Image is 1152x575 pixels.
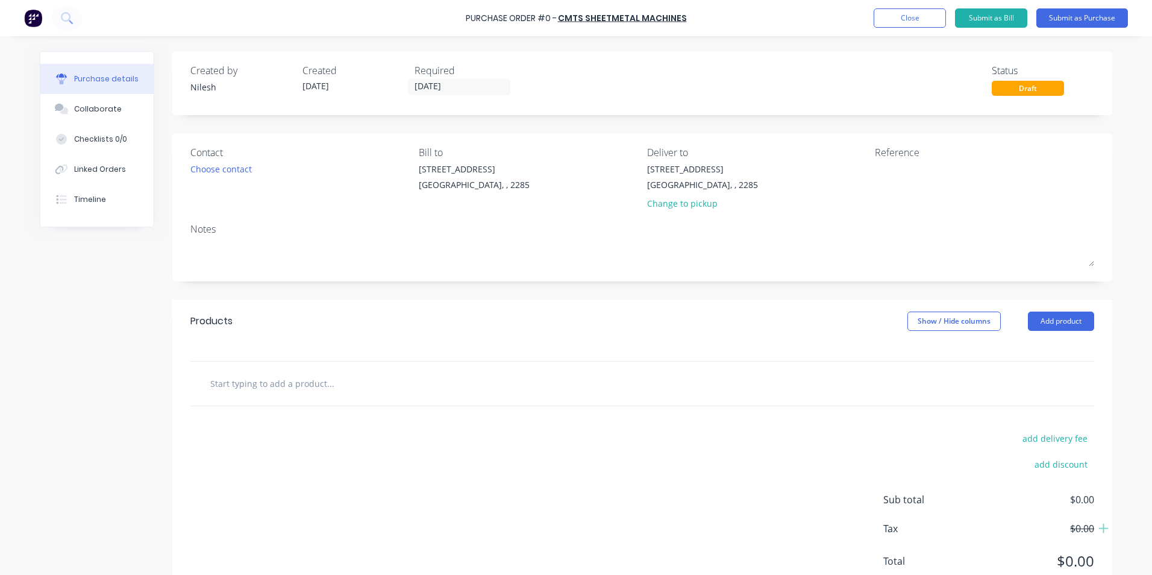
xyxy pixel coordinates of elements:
button: Submit as Purchase [1036,8,1128,28]
button: Timeline [40,184,154,215]
div: Nilesh [190,81,293,93]
span: Tax [883,521,974,536]
button: Checklists 0/0 [40,124,154,154]
button: Collaborate [40,94,154,124]
div: Purchase Order #0 - [466,12,557,25]
button: Purchase details [40,64,154,94]
div: Choose contact [190,163,252,175]
div: [STREET_ADDRESS] [647,163,758,175]
button: Linked Orders [40,154,154,184]
div: [GEOGRAPHIC_DATA], , 2285 [647,178,758,191]
div: Bill to [419,145,638,160]
span: Sub total [883,492,974,507]
div: [STREET_ADDRESS] [419,163,530,175]
div: Draft [992,81,1064,96]
div: Timeline [74,194,106,205]
button: Submit as Bill [955,8,1027,28]
div: Required [415,63,517,78]
div: [GEOGRAPHIC_DATA], , 2285 [419,178,530,191]
div: Products [190,314,233,328]
div: Linked Orders [74,164,126,175]
img: Factory [24,9,42,27]
span: Total [883,554,974,568]
div: Change to pickup [647,197,758,210]
div: Created [302,63,405,78]
div: Purchase details [74,74,139,84]
span: $0.00 [974,521,1094,536]
span: $0.00 [974,492,1094,507]
div: Created by [190,63,293,78]
div: Checklists 0/0 [74,134,127,145]
button: Add product [1028,312,1094,331]
div: Deliver to [647,145,866,160]
span: $0.00 [974,550,1094,572]
div: Status [992,63,1094,78]
button: Close [874,8,946,28]
input: Start typing to add a product... [210,371,451,395]
div: Notes [190,222,1094,236]
button: add discount [1027,456,1094,472]
a: CMTS SHEETMETAL MACHINES [558,12,687,24]
button: Show / Hide columns [907,312,1001,331]
div: Reference [875,145,1094,160]
button: add delivery fee [1015,430,1094,446]
div: Collaborate [74,104,122,115]
div: Contact [190,145,410,160]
